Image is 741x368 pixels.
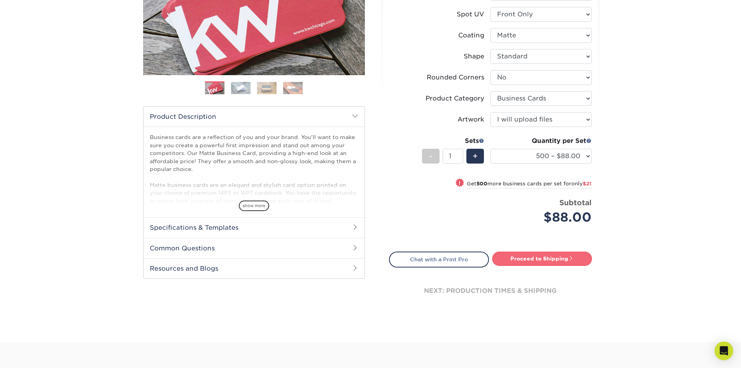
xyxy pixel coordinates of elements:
[490,136,592,146] div: Quantity per Set
[283,82,303,94] img: Business Cards 04
[231,82,251,94] img: Business Cards 02
[144,107,364,127] h2: Product Description
[426,94,484,103] div: Product Category
[571,181,592,187] span: only
[464,52,484,61] div: Shape
[492,252,592,266] a: Proceed to Shipping
[205,79,224,98] img: Business Cards 01
[467,181,592,188] small: Get more business cards per set for
[559,198,592,207] strong: Subtotal
[144,258,364,278] h2: Resources and Blogs
[150,133,358,244] p: Business cards are a reflection of you and your brand. You'll want to make sure you create a powe...
[239,201,269,211] span: show more
[257,82,277,94] img: Business Cards 03
[429,150,433,162] span: -
[583,181,592,187] span: $21
[459,179,461,187] span: !
[144,238,364,258] h2: Common Questions
[496,208,592,227] div: $88.00
[389,252,489,267] a: Chat with a Print Pro
[422,136,484,146] div: Sets
[389,268,592,314] div: next: production times & shipping
[476,181,487,187] strong: 500
[473,150,478,162] span: +
[715,342,733,360] div: Open Intercom Messenger
[457,10,484,19] div: Spot UV
[144,217,364,238] h2: Specifications & Templates
[458,31,484,40] div: Coating
[457,115,484,124] div: Artwork
[427,73,484,82] div: Rounded Corners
